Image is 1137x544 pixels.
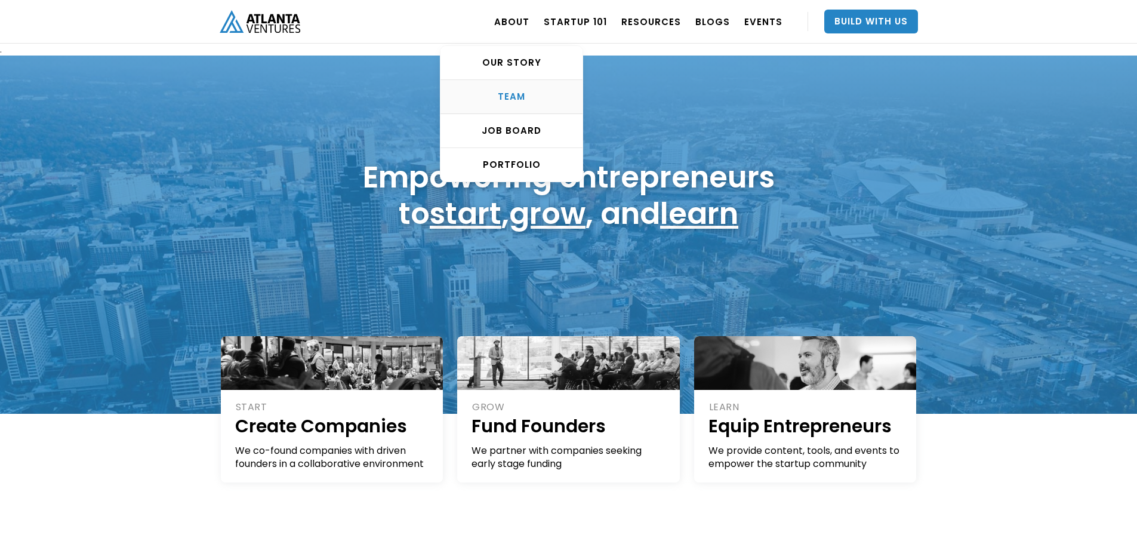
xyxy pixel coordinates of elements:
a: BLOGS [695,5,730,38]
a: Job Board [440,114,583,148]
h1: Equip Entrepreneurs [708,414,904,438]
a: learn [660,192,738,235]
a: Build With Us [824,10,918,33]
a: GROWFund FoundersWe partner with companies seeking early stage funding [457,336,680,482]
div: OUR STORY [440,57,583,69]
div: TEAM [440,91,583,103]
a: start [430,192,501,235]
div: START [236,401,430,414]
a: Startup 101 [544,5,607,38]
div: GROW [472,401,667,414]
a: grow [509,192,586,235]
div: PORTFOLIO [440,159,583,171]
a: TEAM [440,80,583,114]
a: ABOUT [494,5,529,38]
a: PORTFOLIO [440,148,583,182]
a: RESOURCES [621,5,681,38]
a: OUR STORY [440,46,583,80]
div: We partner with companies seeking early stage funding [472,444,667,471]
h1: Create Companies [235,414,430,438]
div: LEARN [709,401,904,414]
a: STARTCreate CompaniesWe co-found companies with driven founders in a collaborative environment [221,336,443,482]
div: We co-found companies with driven founders in a collaborative environment [235,444,430,471]
h1: Empowering entrepreneurs to , , and [363,159,775,232]
a: LEARNEquip EntrepreneursWe provide content, tools, and events to empower the startup community [694,336,917,482]
a: EVENTS [744,5,782,38]
div: We provide content, tools, and events to empower the startup community [708,444,904,471]
div: Job Board [440,125,583,137]
h1: Fund Founders [472,414,667,438]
